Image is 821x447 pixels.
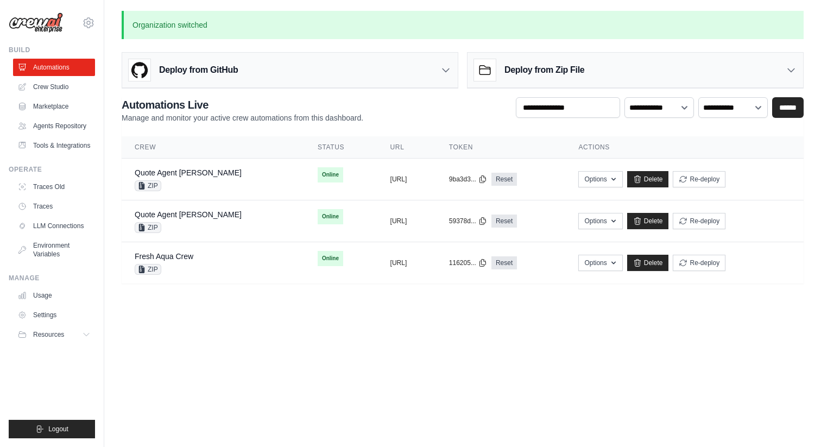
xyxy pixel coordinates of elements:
h2: Automations Live [122,97,363,112]
h3: Deploy from Zip File [504,64,584,77]
button: Options [578,255,622,271]
button: 59378d... [449,217,487,225]
button: Options [578,213,622,229]
th: Actions [565,136,804,159]
span: ZIP [135,222,161,233]
h3: Deploy from GitHub [159,64,238,77]
span: Online [318,167,343,182]
a: Fresh Aqua Crew [135,252,193,261]
a: Automations [13,59,95,76]
button: Re-deploy [673,171,725,187]
div: Manage [9,274,95,282]
a: Traces Old [13,178,95,196]
a: Delete [627,255,669,271]
p: Organization switched [122,11,804,39]
img: GitHub Logo [129,59,150,81]
button: 116205... [449,259,487,267]
a: Delete [627,171,669,187]
a: Agents Repository [13,117,95,135]
img: Logo [9,12,63,33]
a: Marketplace [13,98,95,115]
button: Options [578,171,622,187]
p: Manage and monitor your active crew automations from this dashboard. [122,112,363,123]
a: Reset [491,173,517,186]
button: Logout [9,420,95,438]
a: Crew Studio [13,78,95,96]
div: Operate [9,165,95,174]
th: Status [305,136,377,159]
th: Token [436,136,566,159]
button: 9ba3d3... [449,175,487,184]
button: Re-deploy [673,213,725,229]
th: URL [377,136,436,159]
div: Build [9,46,95,54]
a: Settings [13,306,95,324]
a: Reset [491,256,517,269]
a: Quote Agent [PERSON_NAME] [135,168,242,177]
button: Resources [13,326,95,343]
span: Online [318,251,343,266]
a: Environment Variables [13,237,95,263]
a: Delete [627,213,669,229]
span: Resources [33,330,64,339]
a: Quote Agent [PERSON_NAME] [135,210,242,219]
a: LLM Connections [13,217,95,235]
span: ZIP [135,180,161,191]
button: Re-deploy [673,255,725,271]
span: ZIP [135,264,161,275]
a: Traces [13,198,95,215]
a: Reset [491,215,517,228]
span: Logout [48,425,68,433]
a: Usage [13,287,95,304]
a: Tools & Integrations [13,137,95,154]
span: Online [318,209,343,224]
th: Crew [122,136,305,159]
